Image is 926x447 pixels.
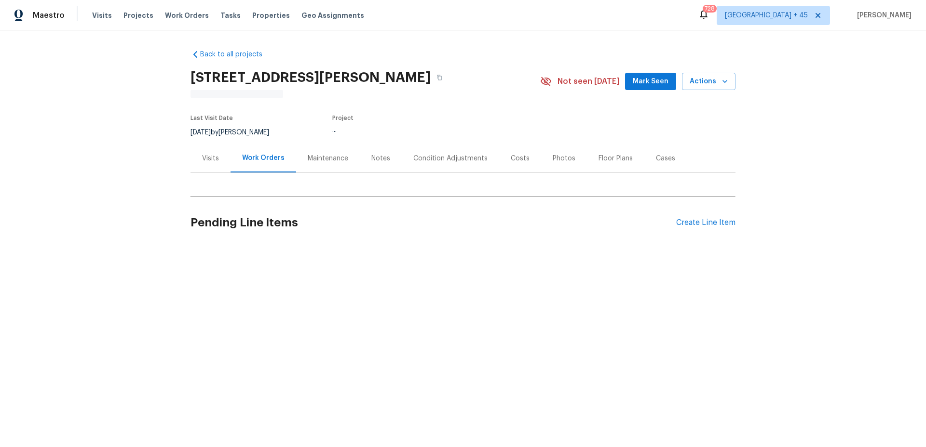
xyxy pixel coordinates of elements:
button: Mark Seen [625,73,676,91]
span: Actions [690,76,728,88]
span: [PERSON_NAME] [853,11,912,20]
div: Cases [656,154,675,163]
span: Last Visit Date [191,115,233,121]
span: Geo Assignments [301,11,364,20]
span: Projects [123,11,153,20]
button: Actions [682,73,735,91]
div: Condition Adjustments [413,154,488,163]
h2: [STREET_ADDRESS][PERSON_NAME] [191,73,431,82]
div: ... [332,127,517,133]
span: Visits [92,11,112,20]
div: Maintenance [308,154,348,163]
span: Mark Seen [633,76,668,88]
span: Project [332,115,354,121]
span: Tasks [220,12,241,19]
span: Work Orders [165,11,209,20]
div: Photos [553,154,575,163]
h2: Pending Line Items [191,200,676,245]
div: Costs [511,154,530,163]
span: Maestro [33,11,65,20]
button: Copy Address [431,69,448,86]
a: Back to all projects [191,50,283,59]
span: [GEOGRAPHIC_DATA] + 45 [725,11,808,20]
span: [DATE] [191,129,211,136]
div: 728 [705,4,715,13]
span: Properties [252,11,290,20]
span: Not seen [DATE] [558,77,619,86]
div: Work Orders [242,153,285,163]
div: Notes [371,154,390,163]
div: Create Line Item [676,218,735,227]
div: Floor Plans [599,154,633,163]
div: Visits [202,154,219,163]
div: by [PERSON_NAME] [191,127,281,138]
